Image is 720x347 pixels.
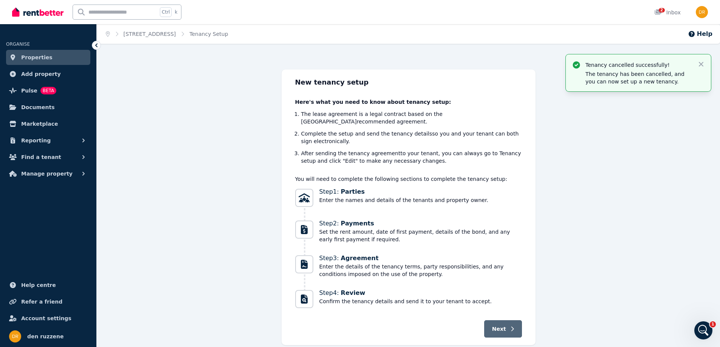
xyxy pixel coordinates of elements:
p: You will need to complete the following sections to complete the tenancy setup: [295,175,522,183]
span: Refer a friend [21,297,62,306]
button: Manage property [6,166,90,181]
button: Help [101,236,151,266]
span: Parties [341,188,365,195]
span: Enter the names and details of the tenants and property owner. [319,196,488,204]
span: 1 [710,321,716,327]
p: Here's what you need to know about tenancy setup: [295,98,522,106]
span: Manage property [21,169,73,178]
img: den ruzzene [9,330,21,342]
p: Tenancy cancelled successfully! [585,61,691,69]
div: Profile image for Rochelleplease call me[PERSON_NAME]•2m ago [8,100,143,128]
div: Close [130,12,144,26]
span: Documents [21,103,55,112]
div: Rental Payments - How They Work [11,168,140,182]
span: Help centre [21,281,56,290]
a: Properties [6,50,90,65]
span: Home [17,254,34,260]
div: Creating and Managing Your Ad [11,196,140,210]
span: k [175,9,177,15]
nav: Progress [295,187,522,310]
button: Help [688,29,712,39]
img: den ruzzene [696,6,708,18]
span: ORGANISE [6,42,30,47]
a: Add property [6,66,90,82]
button: Reporting [6,133,90,148]
a: [STREET_ADDRESS] [124,31,176,37]
span: please call me [34,107,72,113]
span: Enter the details of the tenancy terms, party responsibilities, and any conditions imposed on the... [319,263,522,278]
button: Next [484,320,522,338]
div: [PERSON_NAME] [34,114,77,122]
span: Next [492,325,506,333]
span: Agreement [341,254,379,262]
div: Inbox [654,9,681,16]
span: Add property [21,69,61,79]
span: Properties [21,53,53,62]
span: Search for help [15,140,61,148]
span: Pulse [21,86,37,95]
img: Profile image for Earl [88,12,104,27]
span: Set the rent amount, date of first payment, details of the bond, and any early first payment if r... [319,228,522,243]
img: Profile image for Rochelle [15,107,31,122]
p: Hi den 👋 [15,54,136,66]
span: Marketplace [21,119,58,128]
button: Search for help [11,136,140,151]
span: Find a tenant [21,153,61,162]
span: Confirm the tenancy details and send it to your tenant to accept. [319,298,492,305]
li: After sending the tenancy agreement to your tenant, you can always go to Tenancy setup and click ... [301,150,522,165]
iframe: Intercom live chat [694,321,712,339]
div: • 2m ago [79,114,102,122]
img: Profile image for Rochelle [103,12,118,27]
div: Creating and Managing Your Ad [15,199,127,207]
a: Marketplace [6,116,90,131]
li: Complete the setup and send the tenancy details so you and your tenant can both sign electronical... [301,130,522,145]
nav: Breadcrumb [97,24,237,44]
h2: New tenancy setup [295,77,522,88]
span: BETA [40,87,56,94]
p: The tenancy has been cancelled, and you can now set up a new tenancy. [585,70,691,85]
div: Recent message [15,96,136,103]
span: Step 2 : [319,219,522,228]
span: Tenancy Setup [189,30,228,38]
span: Help [120,254,132,260]
div: Lease Agreement [15,185,127,193]
span: Step 4 : [319,288,492,298]
button: Find a tenant [6,150,90,165]
div: Lease Agreement [11,182,140,196]
p: How can we help? [15,66,136,79]
span: Payments [341,220,374,227]
a: Documents [6,100,90,115]
div: Recent messageProfile image for Rochelleplease call me[PERSON_NAME]•2m ago [8,89,144,129]
img: RentBetter [12,6,63,18]
button: Messages [50,236,101,266]
span: Account settings [21,314,71,323]
img: Profile image for Jodie [74,12,89,27]
span: Reporting [21,136,51,145]
li: The lease agreement is a legal contract based on the [GEOGRAPHIC_DATA] recommended agreement. [301,110,522,125]
span: Messages [63,254,89,260]
a: Account settings [6,311,90,326]
a: PulseBETA [6,83,90,98]
span: Ctrl [160,7,172,17]
div: How much does it cost? [11,154,140,168]
span: Step 1 : [319,187,488,196]
span: Review [341,289,365,296]
span: 2 [659,8,665,12]
img: logo [15,15,59,25]
span: den ruzzene [27,332,63,341]
a: Refer a friend [6,294,90,309]
a: Help centre [6,278,90,293]
div: Rental Payments - How They Work [15,171,127,179]
span: Step 3 : [319,254,522,263]
div: How much does it cost? [15,157,127,165]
